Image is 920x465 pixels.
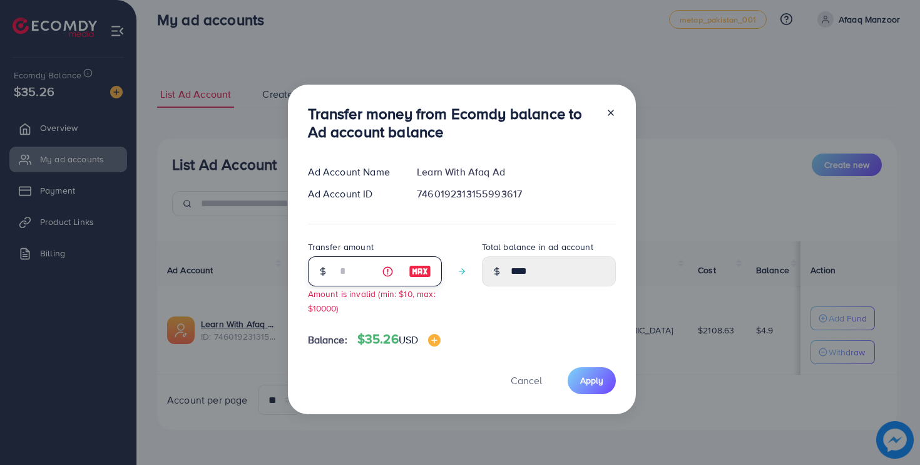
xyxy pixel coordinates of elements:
[298,165,407,179] div: Ad Account Name
[568,367,616,394] button: Apply
[482,241,593,253] label: Total balance in ad account
[407,187,625,201] div: 7460192313155993617
[511,374,542,387] span: Cancel
[495,367,558,394] button: Cancel
[580,374,603,387] span: Apply
[308,288,436,314] small: Amount is invalid (min: $10, max: $10000)
[308,241,374,253] label: Transfer amount
[409,264,431,279] img: image
[407,165,625,179] div: Learn With Afaq Ad
[428,334,441,347] img: image
[308,105,596,141] h3: Transfer money from Ecomdy balance to Ad account balance
[357,332,441,347] h4: $35.26
[298,187,407,201] div: Ad Account ID
[399,333,418,347] span: USD
[308,333,347,347] span: Balance:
